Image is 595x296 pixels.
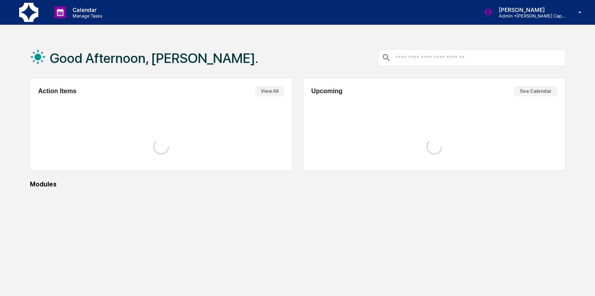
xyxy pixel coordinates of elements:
div: Modules [30,180,565,188]
h1: Good Afternoon, [PERSON_NAME]. [50,50,258,66]
img: logo [19,3,38,22]
button: View All [255,86,284,96]
h2: Upcoming [311,88,343,95]
button: See Calendar [514,86,557,96]
p: Admin • [PERSON_NAME] Capital [493,13,567,19]
p: [PERSON_NAME] [493,6,567,13]
p: Calendar [66,6,106,13]
p: Manage Tasks [66,13,106,19]
h2: Action Items [38,88,77,95]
